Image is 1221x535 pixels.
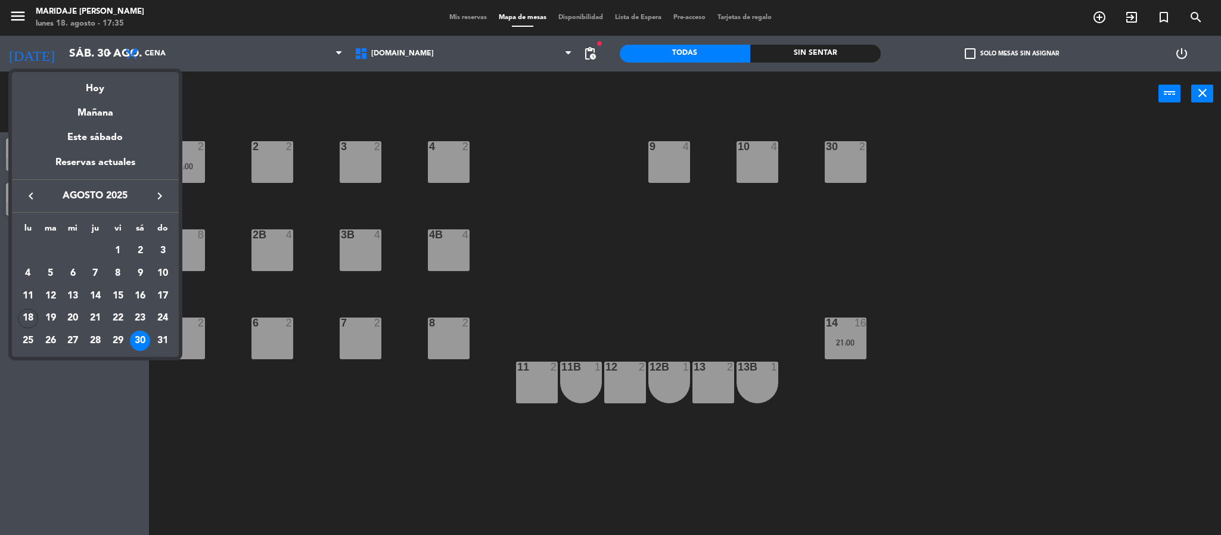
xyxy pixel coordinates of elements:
[151,307,174,330] td: 24 de agosto de 2025
[39,285,62,307] td: 12 de agosto de 2025
[153,263,173,284] div: 10
[41,286,61,306] div: 12
[85,331,105,351] div: 28
[84,329,107,352] td: 28 de agosto de 2025
[107,240,129,263] td: 1 de agosto de 2025
[108,241,128,261] div: 1
[39,262,62,285] td: 5 de agosto de 2025
[12,121,179,154] div: Este sábado
[84,307,107,330] td: 21 de agosto de 2025
[61,222,84,240] th: miércoles
[61,285,84,307] td: 13 de agosto de 2025
[12,72,179,97] div: Hoy
[153,189,167,203] i: keyboard_arrow_right
[24,189,38,203] i: keyboard_arrow_left
[17,285,39,307] td: 11 de agosto de 2025
[151,285,174,307] td: 17 de agosto de 2025
[18,286,38,306] div: 11
[130,241,150,261] div: 2
[39,222,62,240] th: martes
[17,240,107,263] td: AGO.
[17,262,39,285] td: 4 de agosto de 2025
[108,331,128,351] div: 29
[18,331,38,351] div: 25
[153,286,173,306] div: 17
[41,263,61,284] div: 5
[129,307,152,330] td: 23 de agosto de 2025
[20,188,42,204] button: keyboard_arrow_left
[107,307,129,330] td: 22 de agosto de 2025
[41,309,61,329] div: 19
[108,286,128,306] div: 15
[130,263,150,284] div: 9
[84,262,107,285] td: 7 de agosto de 2025
[108,309,128,329] div: 22
[39,307,62,330] td: 19 de agosto de 2025
[107,285,129,307] td: 15 de agosto de 2025
[130,286,150,306] div: 16
[153,309,173,329] div: 24
[18,263,38,284] div: 4
[129,222,152,240] th: sábado
[129,285,152,307] td: 16 de agosto de 2025
[63,309,83,329] div: 20
[153,331,173,351] div: 31
[41,331,61,351] div: 26
[151,222,174,240] th: domingo
[61,307,84,330] td: 20 de agosto de 2025
[12,155,179,179] div: Reservas actuales
[151,240,174,263] td: 3 de agosto de 2025
[108,263,128,284] div: 8
[130,331,150,351] div: 30
[84,222,107,240] th: jueves
[149,188,170,204] button: keyboard_arrow_right
[17,222,39,240] th: lunes
[42,188,149,204] span: agosto 2025
[17,307,39,330] td: 18 de agosto de 2025
[63,286,83,306] div: 13
[61,262,84,285] td: 6 de agosto de 2025
[153,241,173,261] div: 3
[63,263,83,284] div: 6
[107,222,129,240] th: viernes
[151,329,174,352] td: 31 de agosto de 2025
[151,262,174,285] td: 10 de agosto de 2025
[129,329,152,352] td: 30 de agosto de 2025
[17,329,39,352] td: 25 de agosto de 2025
[130,309,150,329] div: 23
[39,329,62,352] td: 26 de agosto de 2025
[107,262,129,285] td: 8 de agosto de 2025
[85,263,105,284] div: 7
[18,309,38,329] div: 18
[63,331,83,351] div: 27
[107,329,129,352] td: 29 de agosto de 2025
[61,329,84,352] td: 27 de agosto de 2025
[12,97,179,121] div: Mañana
[85,309,105,329] div: 21
[129,262,152,285] td: 9 de agosto de 2025
[129,240,152,263] td: 2 de agosto de 2025
[84,285,107,307] td: 14 de agosto de 2025
[85,286,105,306] div: 14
